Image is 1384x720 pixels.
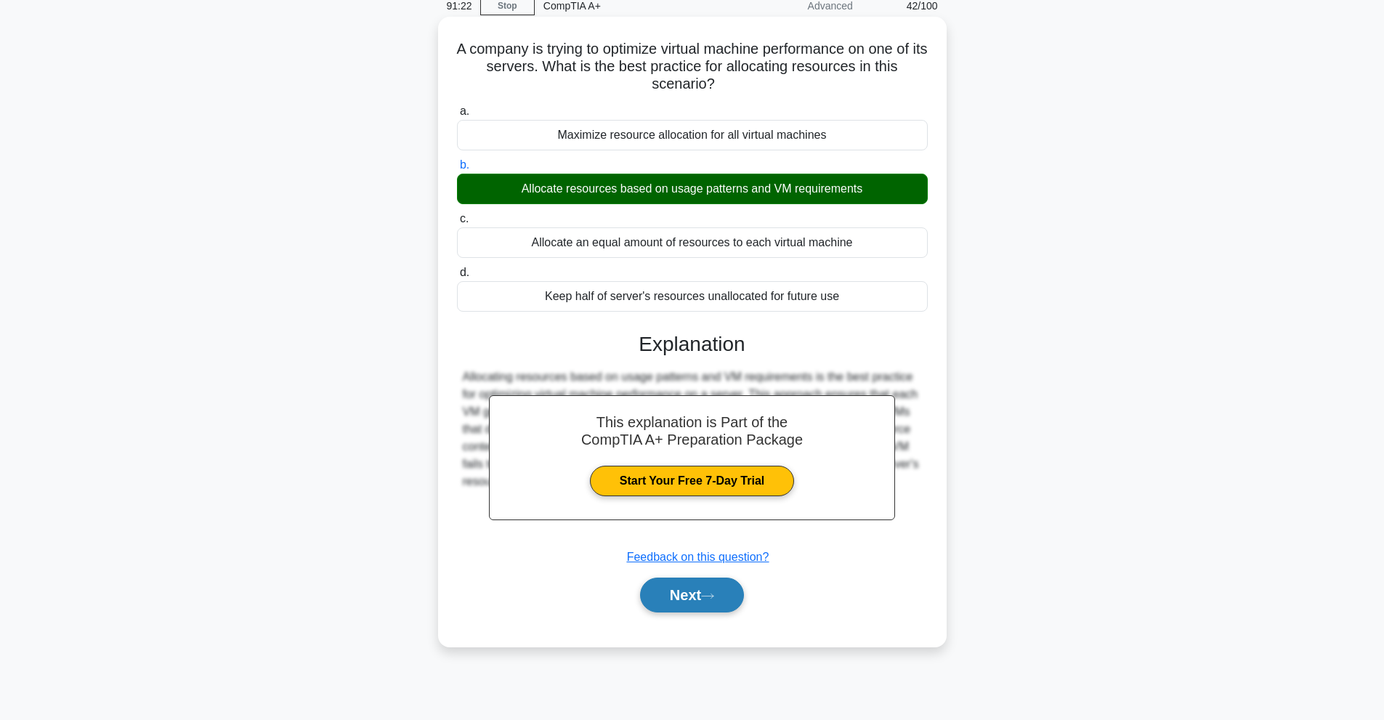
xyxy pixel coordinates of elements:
[466,332,919,357] h3: Explanation
[457,227,928,258] div: Allocate an equal amount of resources to each virtual machine
[590,466,794,496] a: Start Your Free 7-Day Trial
[460,266,469,278] span: d.
[460,158,469,171] span: b.
[457,174,928,204] div: Allocate resources based on usage patterns and VM requirements
[457,120,928,150] div: Maximize resource allocation for all virtual machines
[457,281,928,312] div: Keep half of server's resources unallocated for future use
[627,551,769,563] a: Feedback on this question?
[460,212,469,225] span: c.
[463,368,922,490] div: Allocating resources based on usage patterns and VM requirements is the best practice for optimiz...
[456,40,929,94] h5: A company is trying to optimize virtual machine performance on one of its servers. What is the be...
[640,578,744,612] button: Next
[460,105,469,117] span: a.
